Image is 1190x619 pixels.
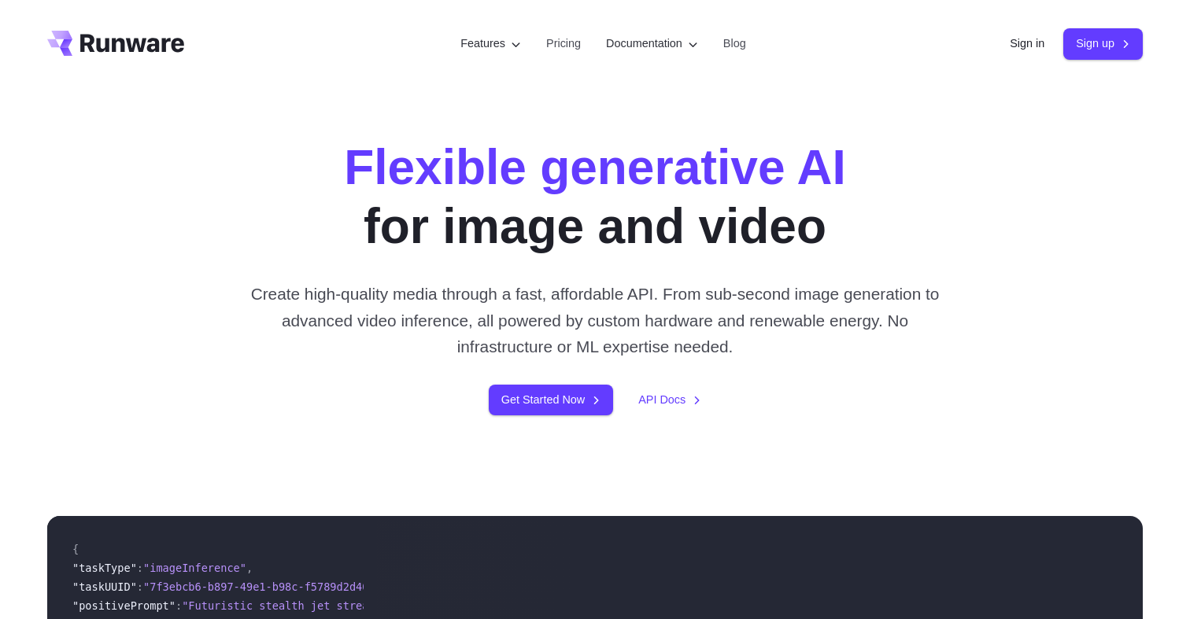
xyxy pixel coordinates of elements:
[137,580,143,593] span: :
[344,140,846,194] strong: Flexible generative AI
[47,31,184,56] a: Go to /
[723,35,746,53] a: Blog
[137,562,143,574] span: :
[606,35,698,53] label: Documentation
[182,599,768,612] span: "Futuristic stealth jet streaking through a neon-lit cityscape with glowing purple exhaust"
[344,138,846,256] h1: for image and video
[72,599,176,612] span: "positivePrompt"
[246,562,253,574] span: ,
[489,385,613,415] a: Get Started Now
[638,391,701,409] a: API Docs
[72,562,137,574] span: "taskType"
[546,35,581,53] a: Pricing
[143,562,246,574] span: "imageInference"
[143,580,388,593] span: "7f3ebcb6-b897-49e1-b98c-f5789d2d40d7"
[460,35,521,53] label: Features
[245,281,946,359] p: Create high-quality media through a fast, affordable API. From sub-second image generation to adv...
[72,543,79,555] span: {
[176,599,182,612] span: :
[72,580,137,593] span: "taskUUID"
[1010,35,1044,53] a: Sign in
[1063,28,1143,59] a: Sign up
